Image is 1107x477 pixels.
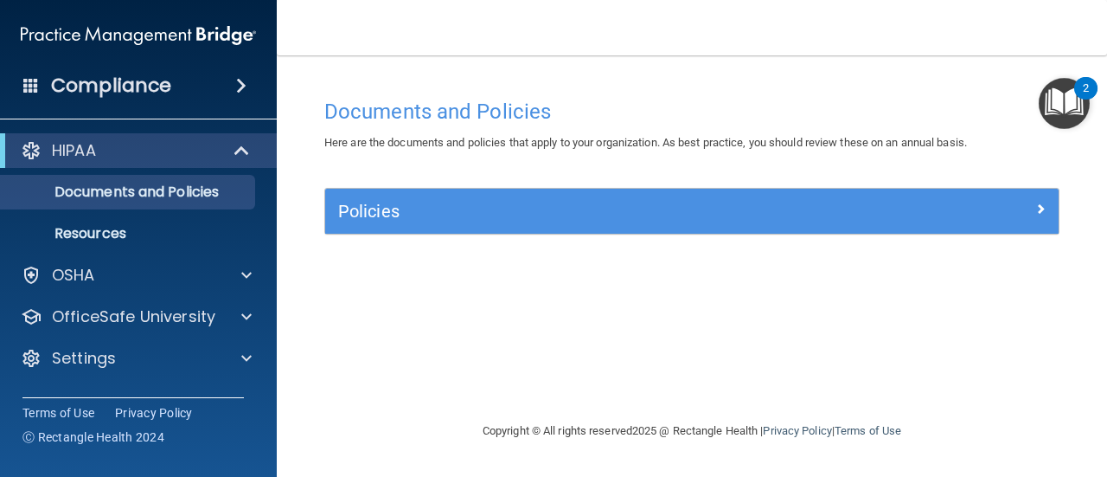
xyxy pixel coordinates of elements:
[52,265,95,286] p: OSHA
[11,225,247,242] p: Resources
[21,18,256,53] img: PMB logo
[22,429,164,446] span: Ⓒ Rectangle Health 2024
[324,100,1059,123] h4: Documents and Policies
[11,184,247,201] p: Documents and Policies
[338,202,862,221] h5: Policies
[835,424,901,437] a: Terms of Use
[763,424,831,437] a: Privacy Policy
[338,197,1046,225] a: Policies
[22,404,94,422] a: Terms of Use
[1083,88,1089,111] div: 2
[51,74,171,98] h4: Compliance
[808,354,1086,423] iframe: Drift Widget Chat Controller
[52,348,116,369] p: Settings
[52,306,215,327] p: OfficeSafe University
[376,403,1008,459] div: Copyright © All rights reserved 2025 @ Rectangle Health | |
[21,306,252,327] a: OfficeSafe University
[115,404,193,422] a: Privacy Policy
[21,265,252,286] a: OSHA
[324,136,967,149] span: Here are the documents and policies that apply to your organization. As best practice, you should...
[52,140,96,161] p: HIPAA
[21,140,251,161] a: HIPAA
[21,348,252,369] a: Settings
[1039,78,1090,129] button: Open Resource Center, 2 new notifications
